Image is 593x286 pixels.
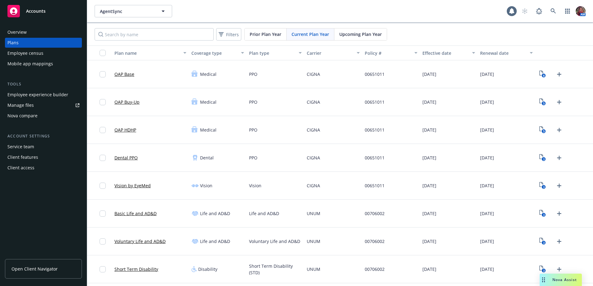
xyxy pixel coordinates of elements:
span: CIGNA [307,127,320,133]
button: Coverage type [189,45,247,60]
a: View Plan Documents [538,153,548,163]
input: Toggle Row Selected [100,71,106,77]
span: [DATE] [422,127,436,133]
a: View Plan Documents [538,97,548,107]
text: 3 [543,241,545,245]
text: 3 [543,213,545,217]
span: Filters [226,31,239,38]
span: [DATE] [480,154,494,161]
span: [DATE] [422,238,436,245]
a: Short Term Disability [114,266,158,272]
a: Upload Plan Documents [554,209,564,219]
span: Voluntary Life and AD&D [249,238,300,245]
span: 00651011 [365,71,385,77]
img: photo [576,6,586,16]
span: UNUM [307,210,320,217]
a: Overview [5,27,82,37]
span: 00651011 [365,127,385,133]
div: Mobile app mappings [7,59,53,69]
span: Life and AD&D [249,210,279,217]
span: [DATE] [480,127,494,133]
span: [DATE] [422,99,436,105]
span: Vision [249,182,261,189]
div: Account settings [5,133,82,139]
a: Nova compare [5,111,82,121]
span: Vision [200,182,212,189]
a: Dental PPO [114,154,138,161]
input: Toggle Row Selected [100,266,106,272]
text: 5 [543,129,545,133]
div: Client access [7,163,34,173]
button: Plan name [112,45,189,60]
button: AgentSync [95,5,172,17]
span: [DATE] [480,266,494,272]
span: PPO [249,127,257,133]
a: Upload Plan Documents [554,97,564,107]
div: Employee census [7,48,43,58]
span: Short Term Disability (STD) [249,263,302,276]
span: Upcoming Plan Year [339,31,382,37]
span: Filters [217,30,240,39]
span: Disability [198,266,217,272]
a: Plans [5,38,82,48]
a: Client access [5,163,82,173]
a: Basic Life and AD&D [114,210,157,217]
div: Client features [7,152,38,162]
input: Toggle Row Selected [100,99,106,105]
span: CIGNA [307,154,320,161]
span: Accounts [26,9,46,14]
span: Medical [200,127,216,133]
span: [DATE] [422,154,436,161]
a: Manage files [5,100,82,110]
span: CIGNA [307,71,320,77]
span: Nova Assist [552,277,577,282]
a: Employee experience builder [5,90,82,100]
span: Medical [200,99,216,105]
a: Mobile app mappings [5,59,82,69]
text: 5 [543,102,545,106]
span: PPO [249,99,257,105]
div: Coverage type [191,50,237,56]
span: [DATE] [480,99,494,105]
span: Life and AD&D [200,210,230,217]
span: CIGNA [307,99,320,105]
div: Tools [5,81,82,87]
div: Drag to move [540,274,547,286]
a: Service team [5,142,82,152]
a: View Plan Documents [538,181,548,191]
a: Upload Plan Documents [554,181,564,191]
div: Policy # [365,50,411,56]
input: Toggle Row Selected [100,210,106,217]
input: Toggle Row Selected [100,127,106,133]
button: Nova Assist [540,274,582,286]
button: Renewal date [478,45,535,60]
a: OAP HDHP [114,127,136,133]
text: 3 [543,157,545,161]
div: Nova compare [7,111,38,121]
a: Upload Plan Documents [554,236,564,246]
button: Plan type [247,45,304,60]
span: AgentSync [100,8,154,15]
div: Service team [7,142,34,152]
span: [DATE] [480,238,494,245]
a: Vision by EyeMed [114,182,151,189]
span: [DATE] [422,71,436,77]
div: Carrier [307,50,353,56]
a: View Plan Documents [538,69,548,79]
span: 00651011 [365,182,385,189]
span: [DATE] [480,182,494,189]
a: OAP Base [114,71,134,77]
text: 3 [543,185,545,189]
div: Plan type [249,50,295,56]
span: [DATE] [422,266,436,272]
div: Employee experience builder [7,90,68,100]
a: OAP Buy-Up [114,99,140,105]
a: View Plan Documents [538,236,548,246]
a: Voluntary Life and AD&D [114,238,166,245]
input: Toggle Row Selected [100,238,106,245]
div: Plan name [114,50,180,56]
span: [DATE] [422,210,436,217]
span: 00706002 [365,210,385,217]
input: Toggle Row Selected [100,155,106,161]
button: Filters [216,28,241,41]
